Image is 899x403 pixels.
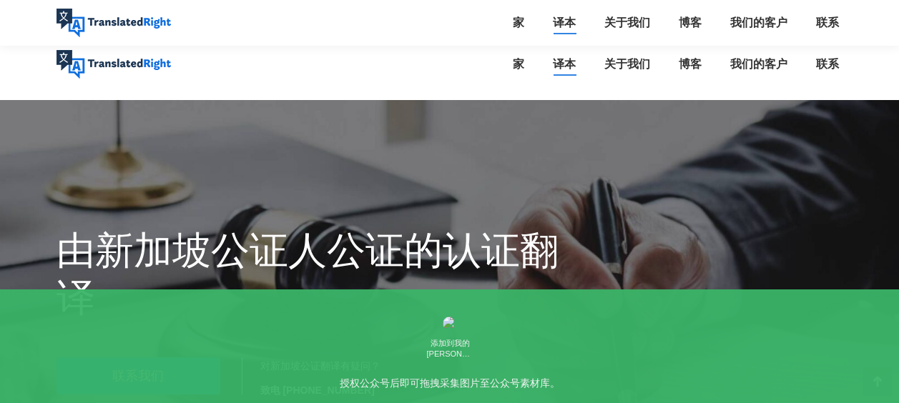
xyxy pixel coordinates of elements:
[549,13,580,33] a: 译本
[513,57,524,71] span: 家
[57,9,171,37] img: 右译
[726,41,792,87] a: 我们的客户
[600,13,654,33] a: 关于我们
[726,13,792,33] a: 我们的客户
[604,57,650,71] span: 关于我们
[730,57,787,71] span: 我们的客户
[509,13,529,33] a: 家
[57,50,171,79] img: 右译
[600,41,654,87] a: 关于我们
[513,16,524,30] span: 家
[604,16,650,30] span: 关于我们
[816,16,839,30] span: 联系
[679,16,702,30] span: 博客
[57,227,574,322] h1: 由新加坡公证人公证的认证翻译
[812,13,843,33] a: 联系
[553,57,576,71] span: 译本
[730,16,787,30] span: 我们的客户
[812,41,843,87] a: 联系
[674,41,706,87] a: 博客
[679,57,702,71] span: 博客
[553,16,576,30] span: 译本
[509,41,529,87] a: 家
[674,13,706,33] a: 博客
[549,41,580,87] a: 译本
[816,57,839,71] span: 联系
